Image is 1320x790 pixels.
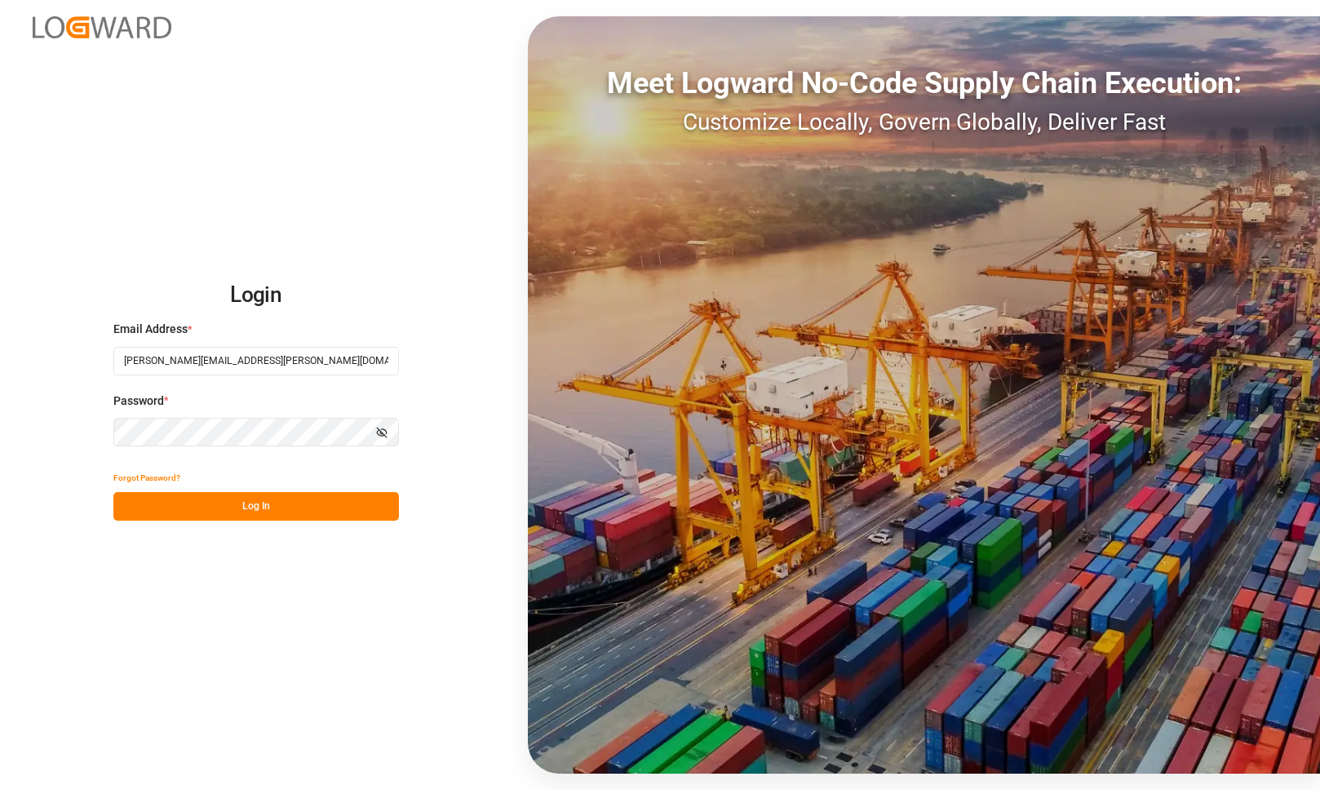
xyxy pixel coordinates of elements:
[113,393,164,410] span: Password
[113,321,188,338] span: Email Address
[528,105,1320,140] div: Customize Locally, Govern Globally, Deliver Fast
[33,16,171,38] img: Logward_new_orange.png
[113,464,180,492] button: Forgot Password?
[528,61,1320,105] div: Meet Logward No-Code Supply Chain Execution:
[113,492,399,521] button: Log In
[113,269,399,322] h2: Login
[113,347,399,375] input: Enter your email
